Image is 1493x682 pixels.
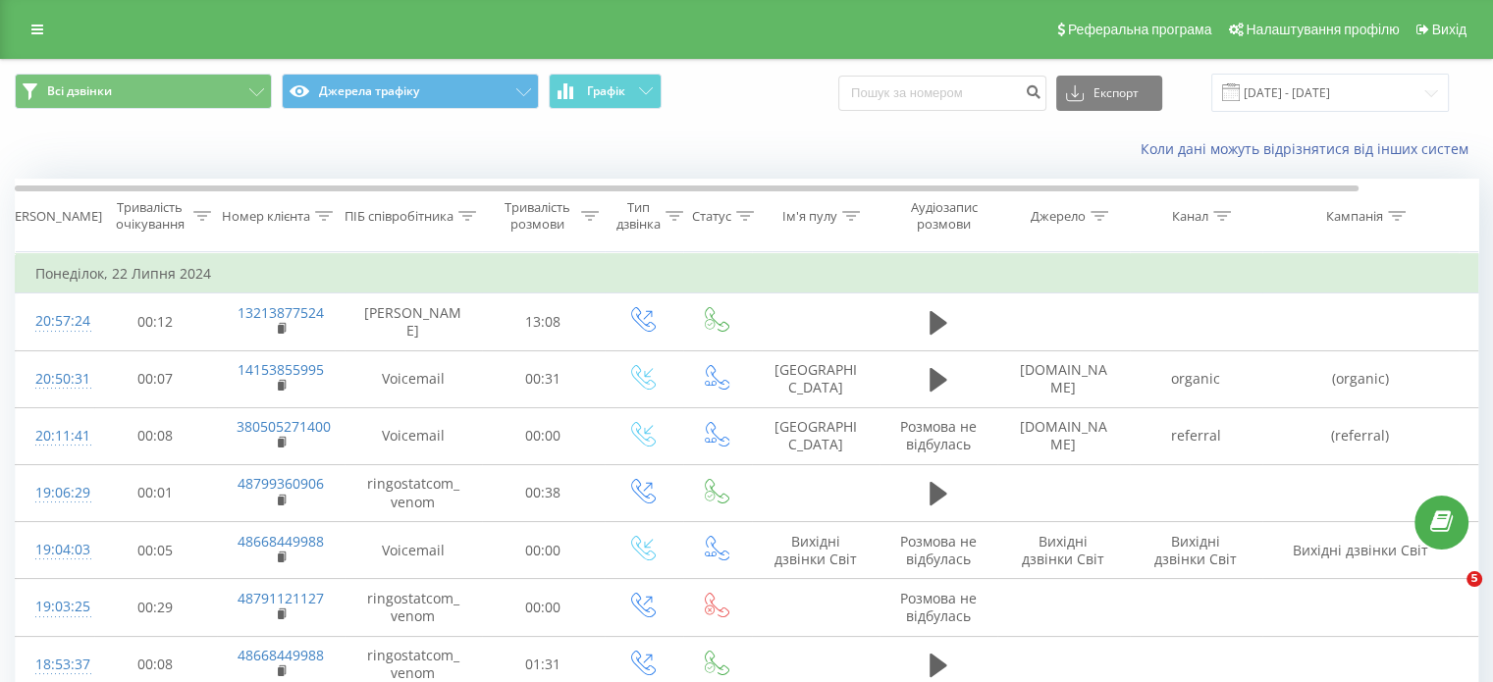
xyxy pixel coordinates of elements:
[3,208,102,225] div: [PERSON_NAME]
[35,474,75,512] div: 19:06:29
[1141,139,1478,158] a: Коли дані можуть відрізнятися вiд інших систем
[237,417,331,436] a: 380505271400
[35,360,75,398] div: 20:50:31
[94,293,217,350] td: 00:12
[282,74,539,109] button: Джерела трафіку
[35,531,75,569] div: 19:04:03
[482,464,605,521] td: 00:38
[345,522,482,579] td: Voicemail
[752,522,880,579] td: Вихідні дзвінки Світ
[1130,522,1262,579] td: Вихідні дзвінки Світ
[482,407,605,464] td: 00:00
[345,208,453,225] div: ПІБ співробітника
[1262,350,1459,407] td: (organic)
[15,74,272,109] button: Всі дзвінки
[997,350,1130,407] td: [DOMAIN_NAME]
[1130,350,1262,407] td: organic
[499,199,576,233] div: Тривалість розмови
[238,474,324,493] a: 48799360906
[549,74,662,109] button: Графік
[838,76,1046,111] input: Пошук за номером
[238,532,324,551] a: 48668449988
[35,302,75,341] div: 20:57:24
[752,350,880,407] td: [GEOGRAPHIC_DATA]
[94,350,217,407] td: 00:07
[94,579,217,636] td: 00:29
[900,589,977,625] span: Розмова не відбулась
[94,407,217,464] td: 00:08
[997,407,1130,464] td: [DOMAIN_NAME]
[35,417,75,455] div: 20:11:41
[1262,522,1459,579] td: Вихідні дзвінки Світ
[752,407,880,464] td: [GEOGRAPHIC_DATA]
[900,532,977,568] span: Розмова не відбулась
[782,208,837,225] div: Ім'я пулу
[616,199,661,233] div: Тип дзвінка
[1068,22,1212,37] span: Реферальна програма
[238,646,324,664] a: 48668449988
[345,350,482,407] td: Voicemail
[345,407,482,464] td: Voicemail
[1246,22,1399,37] span: Налаштування профілю
[900,417,977,453] span: Розмова не відбулась
[1172,208,1208,225] div: Канал
[482,293,605,350] td: 13:08
[1262,407,1459,464] td: (referral)
[47,83,112,99] span: Всі дзвінки
[1031,208,1086,225] div: Джерело
[1432,22,1466,37] span: Вихід
[111,199,188,233] div: Тривалість очікування
[238,589,324,607] a: 48791121127
[1056,76,1162,111] button: Експорт
[482,579,605,636] td: 00:00
[238,303,324,322] a: 13213877524
[997,522,1130,579] td: Вихідні дзвінки Світ
[896,199,991,233] div: Аудіозапис розмови
[482,522,605,579] td: 00:00
[587,84,625,98] span: Графік
[345,579,482,636] td: ringostatcom_venom
[94,464,217,521] td: 00:01
[94,522,217,579] td: 00:05
[692,208,731,225] div: Статус
[238,360,324,379] a: 14153855995
[1426,571,1473,618] iframe: Intercom live chat
[222,208,310,225] div: Номер клієнта
[482,350,605,407] td: 00:31
[1130,407,1262,464] td: referral
[1326,208,1383,225] div: Кампанія
[35,588,75,626] div: 19:03:25
[345,464,482,521] td: ringostatcom_venom
[345,293,482,350] td: [PERSON_NAME]
[1466,571,1482,587] span: 5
